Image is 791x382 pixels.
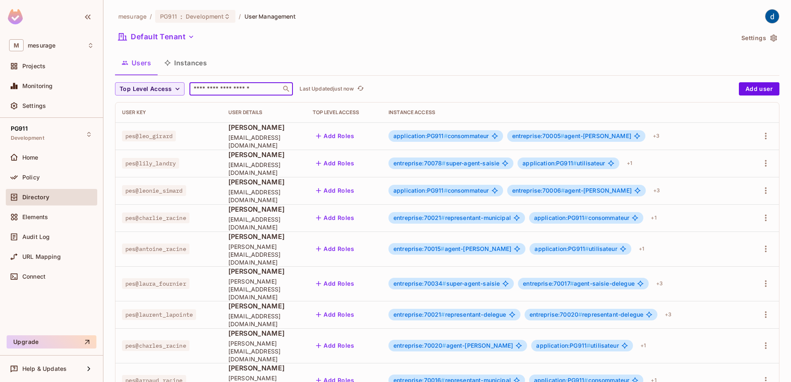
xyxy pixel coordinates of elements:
span: [PERSON_NAME][EMAIL_ADDRESS][DOMAIN_NAME] [228,339,300,363]
span: super-agent-saisie [393,280,500,287]
button: Add Roles [313,184,357,197]
span: entreprise:70034 [393,280,446,287]
span: [EMAIL_ADDRESS][DOMAIN_NAME] [228,215,300,231]
span: consommateur [393,133,489,139]
span: entreprise:70021 [393,214,445,221]
span: Monitoring [22,83,53,89]
div: + 1 [647,211,659,224]
button: Add user [739,82,779,95]
span: agent-[PERSON_NAME] [393,342,513,349]
span: utilisateur [536,342,618,349]
span: # [570,280,574,287]
button: Upgrade [7,335,96,349]
button: Add Roles [313,211,357,224]
p: Last Updated just now [300,86,354,92]
span: [PERSON_NAME] [228,177,300,186]
span: entreprise:70005 [512,132,565,139]
span: [PERSON_NAME] [228,150,300,159]
span: pes@charlie_racine [122,212,189,223]
img: dev 911gcl [765,10,779,23]
button: Add Roles [313,308,357,321]
span: # [578,311,582,318]
button: Add Roles [313,242,357,255]
span: : [180,13,183,20]
span: Development [11,135,44,141]
span: super-agent-saisie [393,160,499,167]
span: application:PG911 [523,160,577,167]
span: Directory [22,194,49,201]
span: Click to refresh data [354,84,365,94]
span: # [441,245,444,252]
span: Audit Log [22,234,50,240]
span: application:PG911 [393,187,448,194]
span: agent-[PERSON_NAME] [512,133,631,139]
span: pes@lily_landry [122,158,179,169]
span: [EMAIL_ADDRESS][DOMAIN_NAME] [228,312,300,328]
span: [PERSON_NAME] [228,363,300,372]
span: utilisateur [535,246,617,252]
span: [EMAIL_ADDRESS][DOMAIN_NAME] [228,188,300,204]
span: pes@leo_girard [122,131,176,141]
span: Settings [22,103,46,109]
span: # [441,311,445,318]
button: Add Roles [313,129,357,143]
span: application:PG911 [536,342,590,349]
span: pes@laura_fournier [122,278,189,289]
span: [PERSON_NAME][EMAIL_ADDRESS][DOMAIN_NAME] [228,243,300,266]
span: Help & Updates [22,365,67,372]
span: application:PG911 [393,132,448,139]
span: Home [22,154,38,161]
span: entreprise:70021 [393,311,445,318]
button: Add Roles [313,157,357,170]
span: [EMAIL_ADDRESS][DOMAIN_NAME] [228,161,300,177]
button: Instances [158,53,213,73]
span: agent-[PERSON_NAME] [512,187,632,194]
span: # [561,132,564,139]
span: representant-municipal [393,215,511,221]
span: [PERSON_NAME] [228,329,300,338]
div: + 1 [635,242,647,255]
button: Add Roles [313,339,357,352]
div: Top Level Access [313,109,375,116]
span: # [444,132,448,139]
span: [EMAIL_ADDRESS][DOMAIN_NAME] [228,134,300,149]
span: consommateur [393,187,489,194]
span: entreprise:70078 [393,160,446,167]
span: pes@antoine_racine [122,244,189,254]
span: pes@charles_racine [122,340,189,351]
span: Elements [22,214,48,220]
li: / [150,12,152,20]
span: entreprise:70017 [523,280,574,287]
span: application:PG911 [534,214,588,221]
span: entreprise:70020 [393,342,446,349]
span: entreprise:70006 [512,187,565,194]
span: agent-[PERSON_NAME] [393,246,511,252]
span: pes@laurent_lapointe [122,309,196,320]
span: Projects [22,63,46,69]
div: User Key [122,109,215,116]
div: + 1 [623,157,635,170]
span: [PERSON_NAME] [228,267,300,276]
span: # [442,280,446,287]
div: + 1 [637,339,649,352]
span: representant-delegue [393,311,506,318]
span: pes@leonie_simard [122,185,186,196]
li: / [239,12,241,20]
img: SReyMgAAAABJRU5ErkJggg== [8,9,23,24]
button: Default Tenant [115,30,198,43]
span: utilisateur [523,160,605,167]
span: application:PG911 [535,245,589,252]
span: [PERSON_NAME][EMAIL_ADDRESS][DOMAIN_NAME] [228,277,300,301]
div: Instance Access [388,109,740,116]
span: # [442,160,446,167]
span: PG911 [160,12,177,20]
span: Top Level Access [120,84,172,94]
span: the active workspace [118,12,146,20]
div: + 3 [650,184,663,197]
span: User Management [244,12,296,20]
span: Development [186,12,224,20]
span: [PERSON_NAME] [228,123,300,132]
span: URL Mapping [22,253,61,260]
span: # [441,214,445,221]
span: # [585,245,589,252]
